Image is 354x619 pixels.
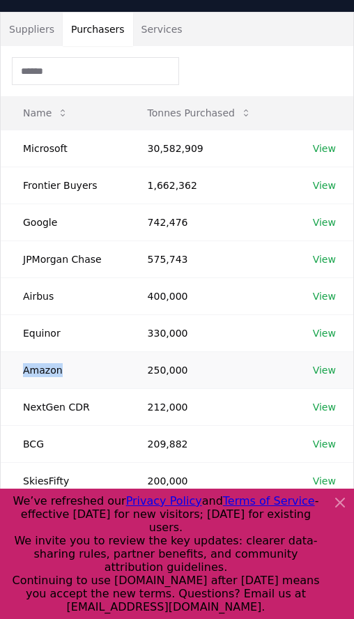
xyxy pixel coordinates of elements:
td: 212,000 [125,388,291,425]
button: Suppliers [1,13,63,46]
button: Tonnes Purchased [137,99,263,127]
td: 30,582,909 [125,130,291,167]
a: View [313,215,336,229]
button: Purchasers [63,13,133,46]
td: Frontier Buyers [1,167,125,204]
td: Google [1,204,125,240]
a: View [313,474,336,488]
td: 209,882 [125,425,291,462]
td: BCG [1,425,125,462]
td: Equinor [1,314,125,351]
td: SkiesFifty [1,462,125,499]
td: Airbus [1,277,125,314]
a: View [313,326,336,340]
a: View [313,142,336,155]
a: View [313,252,336,266]
button: Name [12,99,79,127]
a: View [313,178,336,192]
a: View [313,363,336,377]
td: JPMorgan Chase [1,240,125,277]
td: 330,000 [125,314,291,351]
td: Microsoft [1,130,125,167]
a: View [313,400,336,414]
td: 250,000 [125,351,291,388]
td: Amazon [1,351,125,388]
td: NextGen CDR [1,388,125,425]
td: 742,476 [125,204,291,240]
td: 400,000 [125,277,291,314]
a: View [313,437,336,451]
a: View [313,289,336,303]
td: 575,743 [125,240,291,277]
td: 200,000 [125,462,291,499]
td: 1,662,362 [125,167,291,204]
button: Services [133,13,191,46]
